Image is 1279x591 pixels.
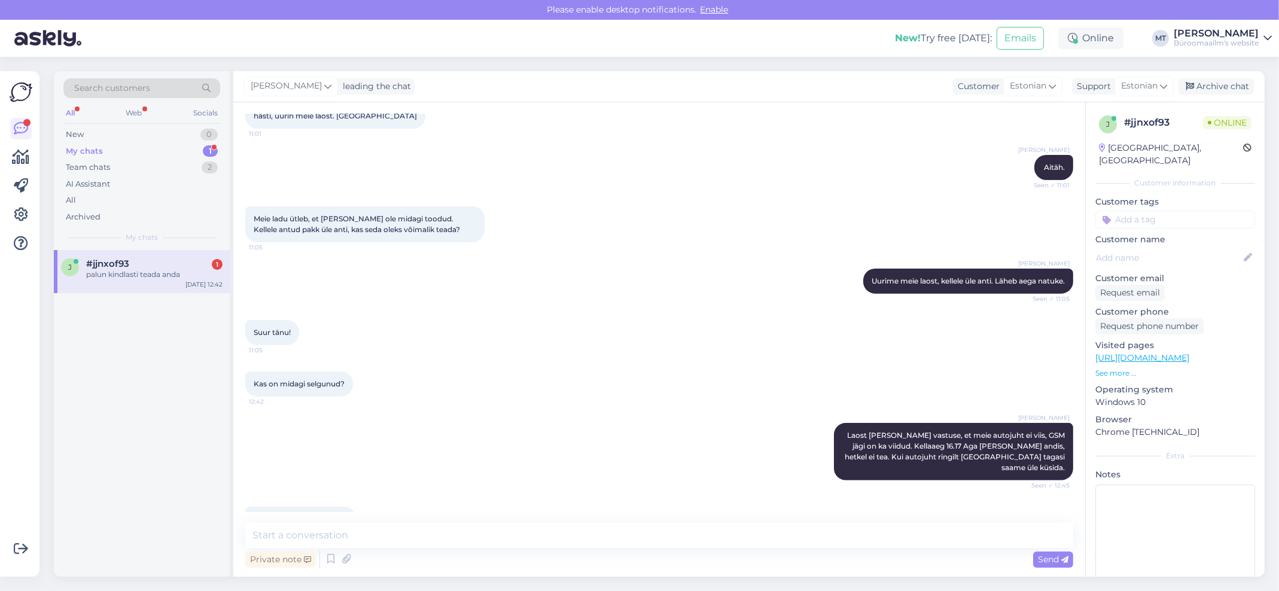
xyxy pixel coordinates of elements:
[1095,383,1255,396] p: Operating system
[1018,413,1070,422] span: [PERSON_NAME]
[1018,145,1070,154] span: [PERSON_NAME]
[1095,413,1255,426] p: Browser
[697,4,732,15] span: Enable
[338,80,411,93] div: leading the chat
[1058,28,1123,49] div: Online
[1025,181,1070,190] span: Seen ✓ 11:01
[1099,142,1243,167] div: [GEOGRAPHIC_DATA], [GEOGRAPHIC_DATA]
[1095,339,1255,352] p: Visited pages
[254,379,345,388] span: Kas on midagi selgunud?
[1152,30,1169,47] div: MT
[203,145,218,157] div: 1
[1095,396,1255,409] p: Windows 10
[74,82,150,95] span: Search customers
[124,105,145,121] div: Web
[254,328,291,337] span: Suur tänu!
[249,346,294,355] span: 11:05
[202,162,218,173] div: 2
[66,162,110,173] div: Team chats
[1095,196,1255,208] p: Customer tags
[1095,318,1204,334] div: Request phone number
[66,129,84,141] div: New
[1095,272,1255,285] p: Customer email
[10,81,32,103] img: Askly Logo
[245,552,316,568] div: Private note
[1095,368,1255,379] p: See more ...
[1044,163,1065,172] span: Aitäh.
[1095,178,1255,188] div: Customer information
[249,397,294,406] span: 12:42
[66,194,76,206] div: All
[1018,259,1070,268] span: [PERSON_NAME]
[1096,251,1241,264] input: Add name
[66,178,110,190] div: AI Assistant
[1038,554,1068,565] span: Send
[895,31,992,45] div: Try free [DATE]:
[845,431,1067,472] span: Laost [PERSON_NAME] vastuse, et meie autojuht ei viis, GSM jägi on ka viidud. Kellaaeg 16.17 Aga ...
[212,259,223,270] div: 1
[1178,78,1254,95] div: Archive chat
[249,243,294,252] span: 11:05
[254,214,460,234] span: Meie ladu ütleb, et [PERSON_NAME] ole midagi toodud. Kellele antud pakk üle anti, kas seda oleks ...
[997,27,1044,50] button: Emails
[1095,450,1255,461] div: Extra
[66,211,101,223] div: Archived
[872,276,1065,285] span: Uurime meie laost, kellele üle anti. Läheb aega natuke.
[1203,116,1251,129] span: Online
[1025,481,1070,490] span: Seen ✓ 12:45
[249,129,294,138] span: 11:01
[1174,38,1259,48] div: Büroomaailm's website
[1174,29,1259,38] div: [PERSON_NAME]
[895,32,921,44] b: New!
[1095,211,1255,229] input: Add a tag
[1106,120,1110,129] span: j
[1072,80,1111,93] div: Support
[1121,80,1158,93] span: Estonian
[1010,80,1046,93] span: Estonian
[953,80,1000,93] div: Customer
[1095,285,1165,301] div: Request email
[1095,233,1255,246] p: Customer name
[1095,468,1255,481] p: Notes
[86,269,223,280] div: palun kindlasti teada anda
[68,263,72,272] span: j
[1174,29,1272,48] a: [PERSON_NAME]Büroomaailm's website
[1095,426,1255,438] p: Chrome [TECHNICAL_ID]
[251,80,322,93] span: [PERSON_NAME]
[66,145,103,157] div: My chats
[126,232,158,243] span: My chats
[63,105,77,121] div: All
[1095,352,1189,363] a: [URL][DOMAIN_NAME]
[200,129,218,141] div: 0
[1025,294,1070,303] span: Seen ✓ 11:05
[185,280,223,289] div: [DATE] 12:42
[254,111,417,120] span: hästi, uurin meie laost. [GEOGRAPHIC_DATA]
[1124,115,1203,130] div: # jjnxof93
[86,258,129,269] span: #jjnxof93
[191,105,220,121] div: Socials
[1095,306,1255,318] p: Customer phone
